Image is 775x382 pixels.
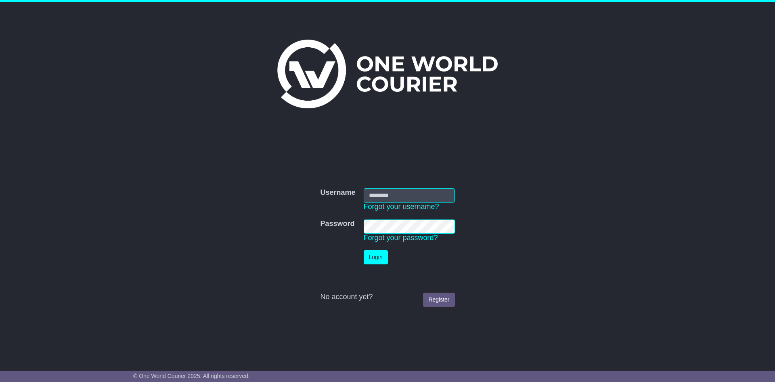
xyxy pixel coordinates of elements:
div: No account yet? [320,293,455,302]
span: © One World Courier 2025. All rights reserved. [133,373,250,379]
a: Forgot your username? [364,203,439,211]
img: One World [277,40,498,108]
button: Login [364,250,388,264]
a: Register [423,293,455,307]
label: Password [320,219,354,228]
a: Forgot your password? [364,234,438,242]
label: Username [320,188,355,197]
